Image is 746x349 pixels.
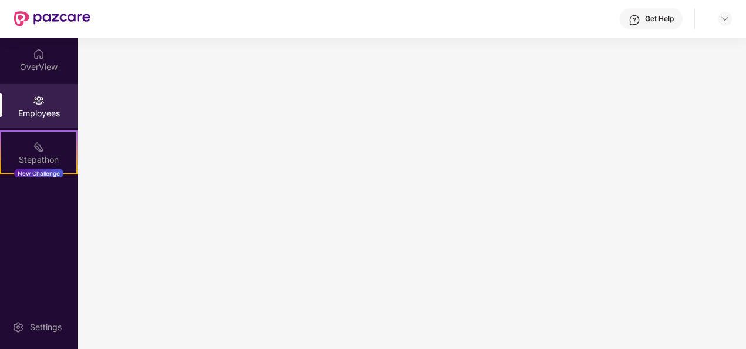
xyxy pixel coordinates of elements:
[1,154,76,166] div: Stepathon
[33,95,45,106] img: svg+xml;base64,PHN2ZyBpZD0iRW1wbG95ZWVzIiB4bWxucz0iaHR0cDovL3d3dy53My5vcmcvMjAwMC9zdmciIHdpZHRoPS...
[645,14,674,24] div: Get Help
[33,141,45,153] img: svg+xml;base64,PHN2ZyB4bWxucz0iaHR0cDovL3d3dy53My5vcmcvMjAwMC9zdmciIHdpZHRoPSIyMSIgaGVpZ2h0PSIyMC...
[14,11,90,26] img: New Pazcare Logo
[33,48,45,60] img: svg+xml;base64,PHN2ZyBpZD0iSG9tZSIgeG1sbnM9Imh0dHA6Ly93d3cudzMub3JnLzIwMDAvc3ZnIiB3aWR0aD0iMjAiIG...
[720,14,730,24] img: svg+xml;base64,PHN2ZyBpZD0iRHJvcGRvd24tMzJ4MzIiIHhtbG5zPSJodHRwOi8vd3d3LnczLm9yZy8yMDAwL3N2ZyIgd2...
[629,14,640,26] img: svg+xml;base64,PHN2ZyBpZD0iSGVscC0zMngzMiIgeG1sbnM9Imh0dHA6Ly93d3cudzMub3JnLzIwMDAvc3ZnIiB3aWR0aD...
[26,321,65,333] div: Settings
[14,169,63,178] div: New Challenge
[12,321,24,333] img: svg+xml;base64,PHN2ZyBpZD0iU2V0dGluZy0yMHgyMCIgeG1sbnM9Imh0dHA6Ly93d3cudzMub3JnLzIwMDAvc3ZnIiB3aW...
